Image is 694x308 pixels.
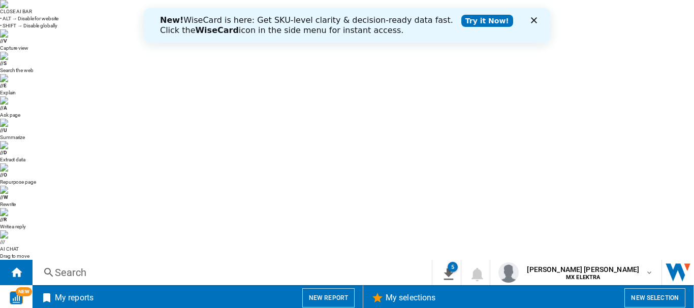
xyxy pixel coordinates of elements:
button: 5 exports [432,260,461,285]
div: 5 [448,262,458,272]
h2: My reports [53,288,96,307]
button: New selection [624,288,685,307]
button: New report [302,288,355,307]
a: Open Wiser website [662,260,694,285]
b: New! [16,7,40,17]
img: wise-card.svg [10,291,23,304]
h2: My selections [384,288,437,307]
div: Close [387,9,397,15]
b: MX ELEKTRA [566,274,600,281]
a: Try it Now! [318,7,369,19]
span: [PERSON_NAME] [PERSON_NAME] [527,264,639,275]
button: [PERSON_NAME] [PERSON_NAME] MX ELEKTRA [490,260,661,285]
button: 0 notification [461,260,490,285]
div: Search [55,265,405,280]
img: wiser-w-icon-blue.png [662,260,694,285]
img: profile.jpg [498,262,519,283]
div: WiseCard is here: Get SKU-level clarity & decision-ready data fast. Click the icon in the side me... [16,7,309,27]
span: NEW [16,287,32,296]
b: WiseCard [51,17,94,27]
